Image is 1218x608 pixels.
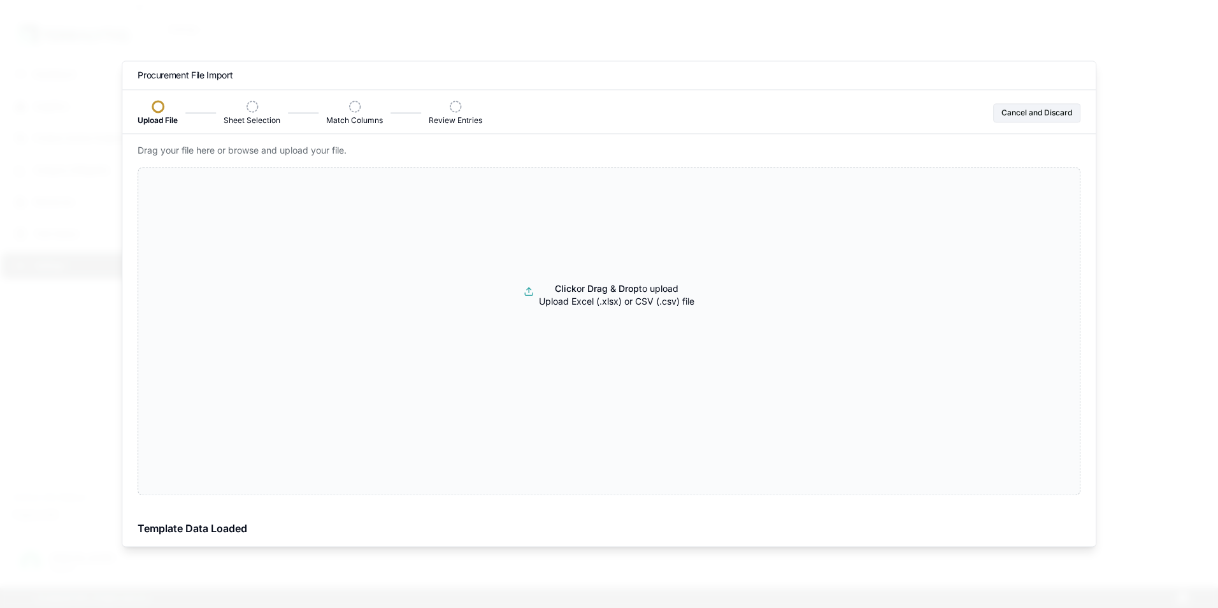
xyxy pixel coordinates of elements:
h2: Procurement File Import [138,69,1080,82]
span: Review Entries [429,115,482,126]
p: Drag your file here or browse and upload your file. [138,144,1080,157]
div: Template Data Loaded [138,521,1080,537]
span: Click [555,283,577,294]
button: Clickor Drag & Dropto upload Upload Excel (.xlsx) or CSV (.csv) file [138,180,1080,410]
span: Drag & Drop [587,283,639,294]
button: Cancel and Discard [993,103,1080,122]
span: Sheet Selection [224,115,280,126]
p: or to upload Upload Excel (.xlsx) or CSV (.csv) file [539,282,694,308]
span: Match Columns [326,115,383,126]
span: Upload File [138,115,178,126]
